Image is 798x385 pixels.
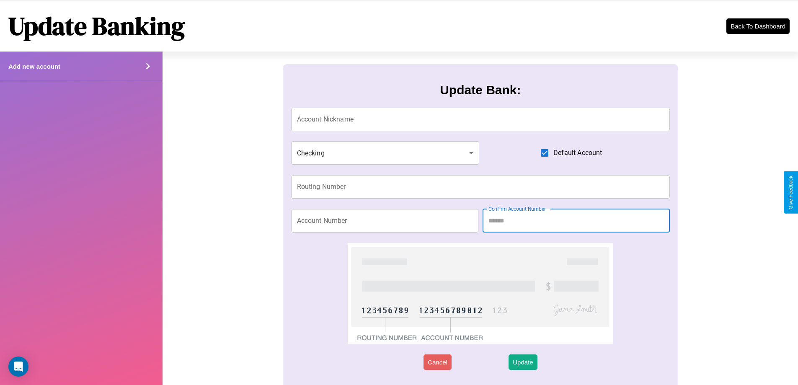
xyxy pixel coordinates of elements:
[488,205,546,212] label: Confirm Account Number
[8,9,185,43] h1: Update Banking
[8,63,60,70] h4: Add new account
[440,83,521,97] h3: Update Bank:
[509,354,537,370] button: Update
[788,176,794,209] div: Give Feedback
[424,354,452,370] button: Cancel
[726,18,790,34] button: Back To Dashboard
[553,148,602,158] span: Default Account
[8,357,28,377] div: Open Intercom Messenger
[291,141,480,165] div: Checking
[348,243,613,344] img: check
